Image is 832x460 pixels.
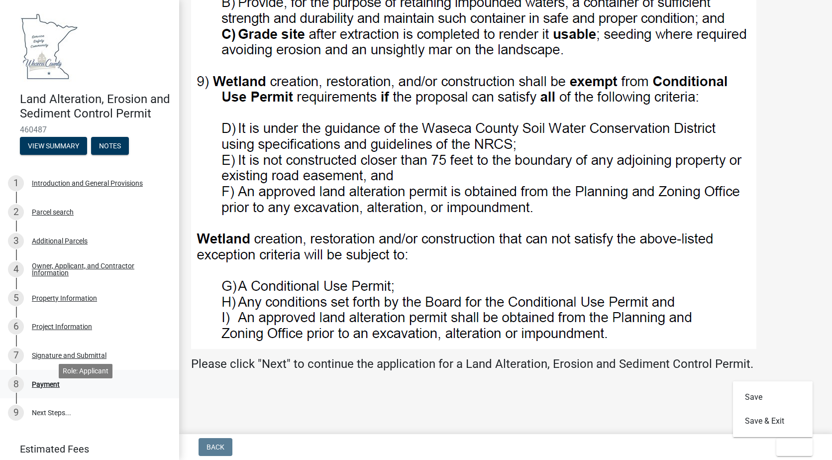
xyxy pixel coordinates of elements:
div: 2 [8,204,24,220]
div: 3 [8,233,24,249]
div: Owner, Applicant, and Contractor Information [32,262,163,276]
a: Estimated Fees [8,439,163,459]
div: Payment [32,381,60,388]
div: 7 [8,347,24,363]
button: Back [199,438,232,456]
div: 8 [8,376,24,392]
wm-modal-confirm: Summary [20,142,87,150]
div: 6 [8,319,24,335]
button: Save & Exit [733,409,813,433]
button: Exit [776,438,813,456]
button: Notes [91,137,129,155]
div: Parcel search [32,209,74,216]
div: 4 [8,261,24,277]
wm-modal-confirm: Notes [91,142,129,150]
div: Role: Applicant [59,364,112,378]
img: Waseca County, Minnesota [20,10,79,82]
button: Save [733,385,813,409]
span: Exit [784,443,799,451]
h4: Land Alteration, Erosion and Sediment Control Permit [20,92,171,121]
span: Back [207,443,224,451]
div: 9 [8,405,24,421]
div: Project Information [32,323,92,330]
div: Additional Parcels [32,237,88,244]
div: 1 [8,175,24,191]
div: Signature and Submittal [32,352,106,359]
div: Introduction and General Provisions [32,180,143,187]
div: Property Information [32,295,97,302]
div: Exit [733,381,813,437]
button: View Summary [20,137,87,155]
span: 460487 [20,125,159,134]
h4: Please click "Next" to continue the application for a Land Alteration, Erosion and Sediment Contr... [191,357,820,371]
div: 5 [8,290,24,306]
